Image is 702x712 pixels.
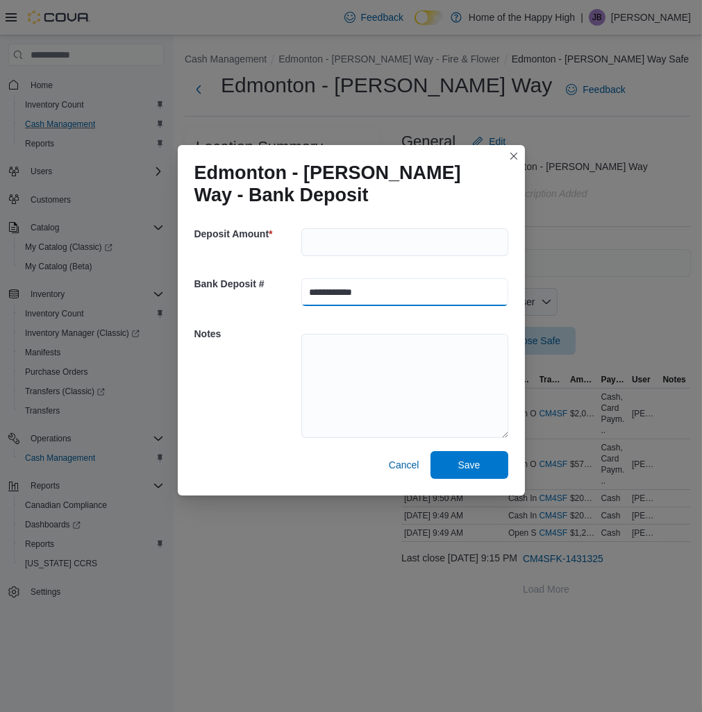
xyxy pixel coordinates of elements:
[431,451,508,479] button: Save
[389,458,419,472] span: Cancel
[194,220,299,248] h5: Deposit Amount
[194,162,497,206] h1: Edmonton - [PERSON_NAME] Way - Bank Deposit
[194,320,299,348] h5: Notes
[505,148,522,164] button: Closes this modal window
[194,270,299,298] h5: Bank Deposit #
[458,458,480,472] span: Save
[383,451,425,479] button: Cancel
